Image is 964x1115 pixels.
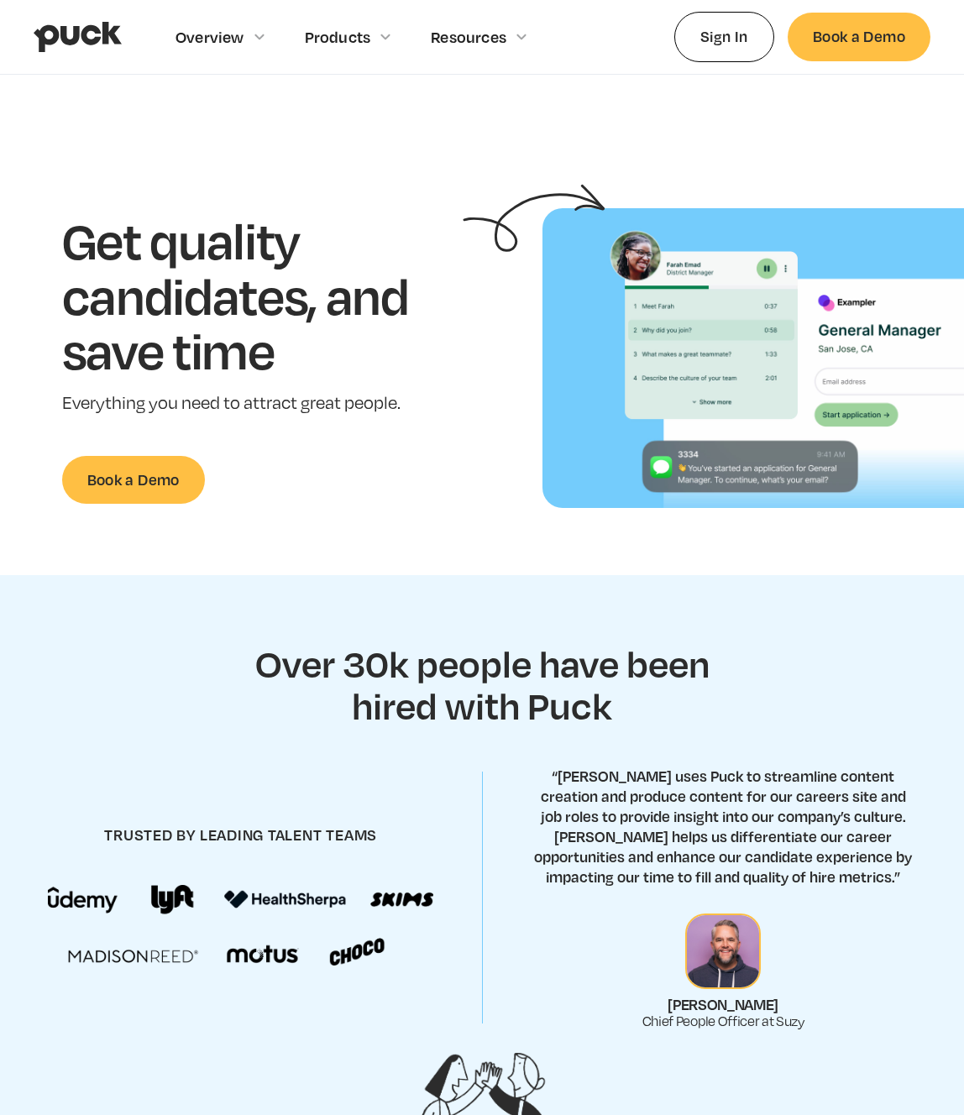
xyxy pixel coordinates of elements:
p: Everything you need to attract great people. [62,391,461,416]
div: Resources [431,28,506,46]
p: “[PERSON_NAME] uses Puck to streamline content creation and produce content for our careers site ... [531,766,916,887]
h4: trusted by leading talent teams [104,825,377,845]
div: Chief People Officer at Suzy [642,1013,804,1029]
div: Overview [176,28,244,46]
h1: Get quality candidates, and save time [62,212,461,378]
a: Book a Demo [62,456,205,504]
a: Book a Demo [788,13,930,60]
div: Products [305,28,371,46]
div: [PERSON_NAME] [668,996,778,1013]
h2: Over 30k people have been hired with Puck [234,642,730,725]
a: Sign In [674,12,774,61]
